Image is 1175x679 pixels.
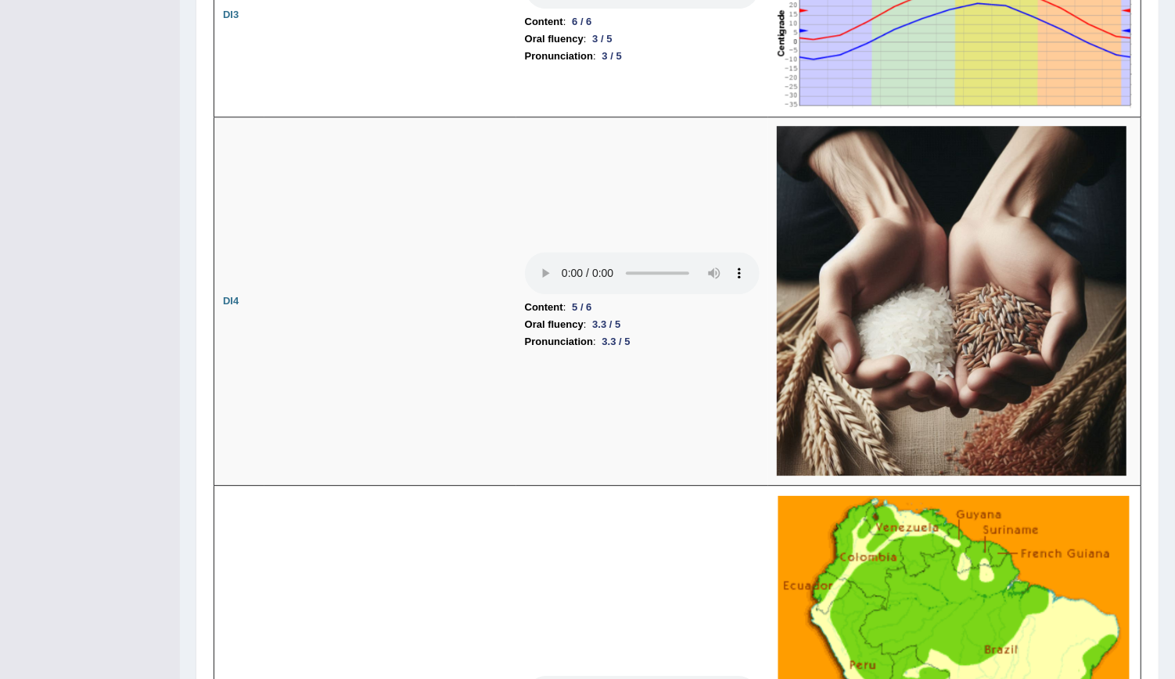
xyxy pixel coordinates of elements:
[525,333,593,350] b: Pronunciation
[525,316,584,333] b: Oral fluency
[566,299,598,315] div: 5 / 6
[525,13,563,31] b: Content
[525,299,760,316] li: :
[223,295,239,307] b: DI4
[525,48,593,65] b: Pronunciation
[596,333,637,350] div: 3.3 / 5
[586,31,618,47] div: 3 / 5
[525,316,760,333] li: :
[566,13,598,30] div: 6 / 6
[586,316,627,332] div: 3.3 / 5
[525,31,760,48] li: :
[223,9,239,20] b: DI3
[525,48,760,65] li: :
[525,13,760,31] li: :
[525,299,563,316] b: Content
[525,31,584,48] b: Oral fluency
[525,333,760,350] li: :
[596,48,628,64] div: 3 / 5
